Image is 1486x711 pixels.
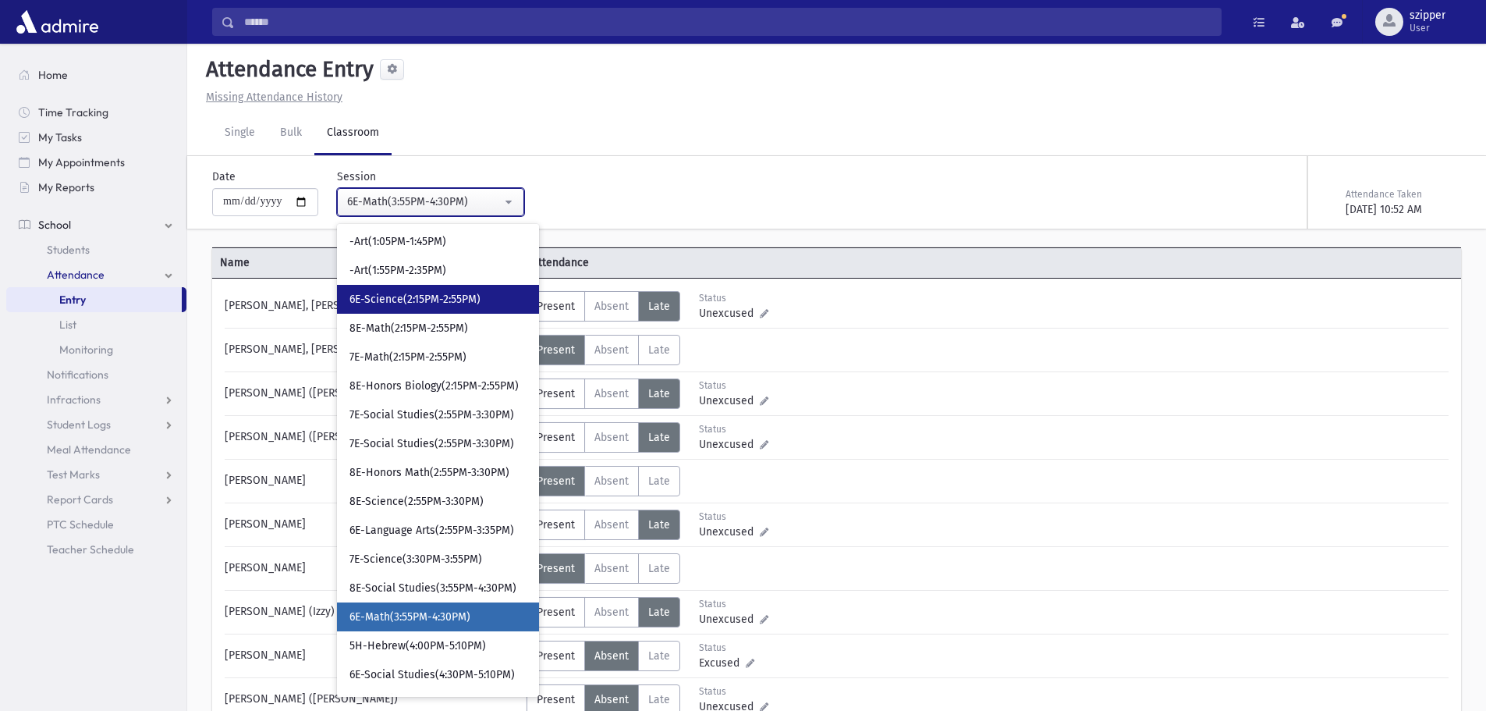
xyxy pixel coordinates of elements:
div: Status [699,422,768,436]
span: Teacher Schedule [47,542,134,556]
span: Unexcused [699,611,760,627]
span: 8E-Science(2:55PM-3:30PM) [349,494,484,510]
span: 7E-Math(2:15PM-2:55PM) [349,350,466,365]
div: [PERSON_NAME] ([PERSON_NAME]) [217,379,527,409]
a: PTC Schedule [6,512,186,537]
span: Present [537,343,575,357]
a: Missing Attendance History [200,91,342,104]
label: Date [212,169,236,185]
span: School [38,218,71,232]
a: Monitoring [6,337,186,362]
span: Meal Attendance [47,443,131,457]
a: Entry [6,287,182,312]
h5: Attendance Entry [200,56,374,83]
label: Session [337,169,376,185]
span: Absent [594,431,629,444]
span: Present [537,649,575,663]
a: Single [212,112,268,155]
button: 6E-Math(3:55PM-4:30PM) [337,188,524,216]
span: 8E-Honors Biology(2:15PM-2:55PM) [349,379,519,394]
span: Absent [594,387,629,400]
span: Unexcused [699,305,760,322]
span: My Appointments [38,155,125,169]
span: Present [537,300,575,313]
span: 8E-Math(2:15PM-2:55PM) [349,321,468,336]
a: School [6,212,186,237]
span: 6E-Language Arts(2:55PM-3:35PM) [349,523,514,539]
span: 7E-Social Studies(2:55PM-3:30PM) [349,407,514,423]
div: [PERSON_NAME] [217,510,527,540]
span: Time Tracking [38,105,108,119]
span: Entry [59,293,86,307]
img: AdmirePro [12,6,102,37]
span: Present [537,606,575,619]
a: My Reports [6,175,186,200]
span: Students [47,243,90,257]
div: AttTypes [527,466,680,496]
span: Late [648,518,670,531]
span: 6E-Social Studies(4:30PM-5:10PM) [349,667,515,683]
span: Home [38,68,68,82]
div: Status [699,597,768,611]
a: Bulk [268,112,314,155]
span: Present [537,431,575,444]
span: Late [648,387,670,400]
div: [PERSON_NAME] [217,553,527,584]
span: Absent [594,343,629,357]
a: Meal Attendance [6,437,186,462]
a: Report Cards [6,487,186,512]
span: 7E-Social Studies(2:55PM-3:30PM) [349,436,514,452]
div: AttTypes [527,553,680,584]
span: Late [648,475,670,488]
a: Time Tracking [6,100,186,125]
span: Unexcused [699,436,760,453]
span: Name [212,254,524,271]
span: 6E-Math(3:55PM-4:30PM) [349,610,470,625]
div: [PERSON_NAME] (Izzy) [217,597,527,627]
span: Present [537,387,575,400]
div: AttTypes [527,379,680,409]
div: AttTypes [527,597,680,627]
span: 5H-Hebrew(4:00PM-5:10PM) [349,638,486,654]
span: Attendance [47,268,105,282]
span: Late [648,562,670,575]
span: Present [537,518,575,531]
span: Late [648,300,670,313]
span: Infractions [47,393,101,407]
span: Late [648,693,670,706]
a: Student Logs [6,412,186,437]
span: -Art(1:05PM-1:45PM) [349,234,446,250]
span: Notifications [47,368,108,382]
div: Status [699,641,768,655]
div: AttTypes [527,510,680,540]
a: Teacher Schedule [6,537,186,562]
div: [PERSON_NAME] ([PERSON_NAME]) [217,422,527,453]
span: Late [648,343,670,357]
div: 6E-Math(3:55PM-4:30PM) [347,194,502,210]
span: List [59,318,76,332]
span: Unexcused [699,524,760,540]
span: Report Cards [47,492,113,507]
span: Late [648,649,670,663]
span: User [1410,22,1445,34]
span: 8E-Honors Math(2:55PM-3:30PM) [349,465,509,481]
div: Status [699,379,768,393]
div: AttTypes [527,291,680,322]
span: Absent [594,649,629,663]
div: Status [699,510,768,524]
span: Late [648,606,670,619]
div: AttTypes [527,422,680,453]
a: Test Marks [6,462,186,487]
span: Absent [594,562,629,575]
a: My Tasks [6,125,186,150]
a: Classroom [314,112,392,155]
div: [PERSON_NAME], [PERSON_NAME] [217,335,527,365]
span: My Reports [38,180,94,194]
a: Notifications [6,362,186,387]
span: Absent [594,518,629,531]
span: 8E-Social Studies(3:55PM-4:30PM) [349,581,516,596]
span: Unexcused [699,393,760,409]
div: [PERSON_NAME] [217,641,527,671]
div: [PERSON_NAME], [PERSON_NAME] ([PERSON_NAME]) [217,291,527,322]
span: Monitoring [59,343,113,357]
